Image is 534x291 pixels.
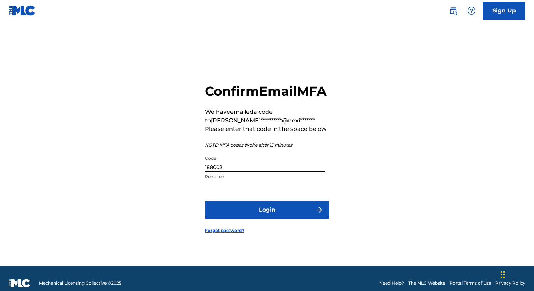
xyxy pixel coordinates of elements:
[446,4,460,18] a: Public Search
[483,2,525,20] a: Sign Up
[408,280,445,286] a: The MLC Website
[205,83,329,99] h2: Confirm Email MFA
[379,280,404,286] a: Need Help?
[501,264,505,285] div: Drag
[495,280,525,286] a: Privacy Policy
[205,201,329,219] button: Login
[464,4,479,18] div: Help
[498,257,534,291] iframe: Chat Widget
[205,125,329,133] p: Please enter that code in the space below
[205,227,244,234] a: Forgot password?
[205,142,329,148] p: NOTE: MFA codes expire after 15 minutes
[315,206,323,214] img: f7272a7cc735f4ea7f67.svg
[9,279,31,287] img: logo
[205,174,325,180] p: Required
[9,5,36,16] img: MLC Logo
[467,6,476,15] img: help
[39,280,121,286] span: Mechanical Licensing Collective © 2025
[449,6,457,15] img: search
[449,280,491,286] a: Portal Terms of Use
